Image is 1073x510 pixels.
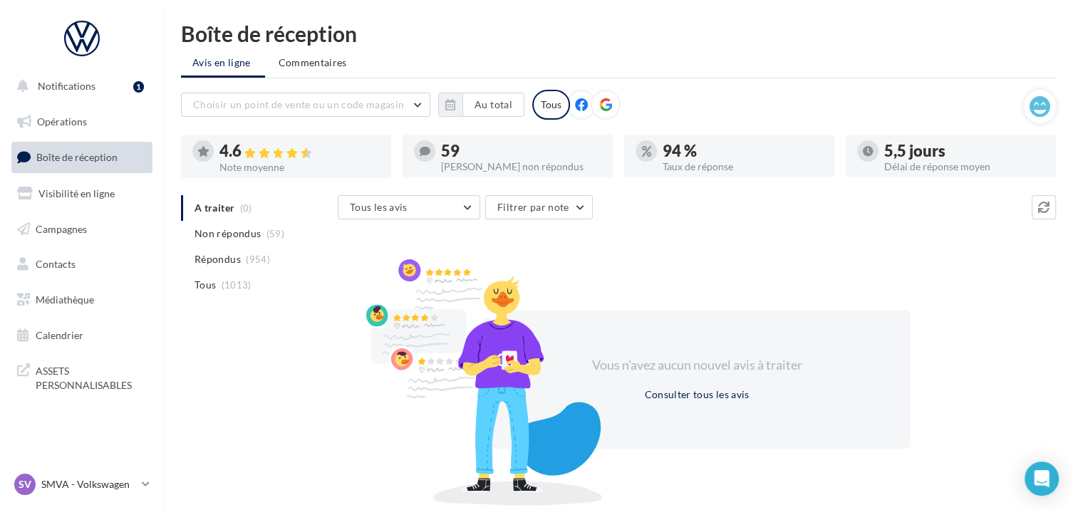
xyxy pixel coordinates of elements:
span: Commentaires [279,56,347,70]
span: (954) [246,254,270,265]
a: Campagnes [9,214,155,244]
div: 5,5 jours [884,143,1045,159]
a: SV SMVA - Volkswagen [11,471,152,498]
div: Open Intercom Messenger [1025,462,1059,496]
span: Campagnes [36,222,87,234]
div: Taux de réponse [663,162,823,172]
span: Boîte de réception [36,151,118,163]
span: Répondus [195,252,241,266]
div: Tous [532,90,570,120]
span: ASSETS PERSONNALISABLES [36,361,147,392]
span: Tous les avis [350,201,408,213]
p: SMVA - Volkswagen [41,477,136,491]
a: Visibilité en ligne [9,179,155,209]
div: 1 [133,81,144,93]
button: Au total [462,93,524,117]
span: Notifications [38,80,95,92]
div: 94 % [663,143,823,159]
span: Médiathèque [36,293,94,306]
button: Au total [438,93,524,117]
div: 4.6 [219,143,380,160]
button: Consulter tous les avis [638,386,755,403]
button: Filtrer par note [485,195,593,219]
span: Non répondus [195,227,261,241]
div: Vous n'avez aucun nouvel avis à traiter [574,356,819,375]
button: Tous les avis [338,195,480,219]
div: Boîte de réception [181,23,1056,44]
a: Médiathèque [9,285,155,315]
span: Calendrier [36,329,83,341]
div: Délai de réponse moyen [884,162,1045,172]
span: (59) [266,228,284,239]
div: Note moyenne [219,162,380,172]
a: Calendrier [9,321,155,350]
span: Visibilité en ligne [38,187,115,199]
a: Contacts [9,249,155,279]
span: Tous [195,278,216,292]
button: Notifications 1 [9,71,150,101]
span: Choisir un point de vente ou un code magasin [193,98,404,110]
a: ASSETS PERSONNALISABLES [9,355,155,397]
a: Opérations [9,107,155,137]
button: Choisir un point de vente ou un code magasin [181,93,430,117]
span: (1013) [222,279,252,291]
span: Contacts [36,258,76,270]
a: Boîte de réception [9,142,155,172]
span: SV [19,477,31,491]
div: [PERSON_NAME] non répondus [441,162,601,172]
div: 59 [441,143,601,159]
span: Opérations [37,115,87,127]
